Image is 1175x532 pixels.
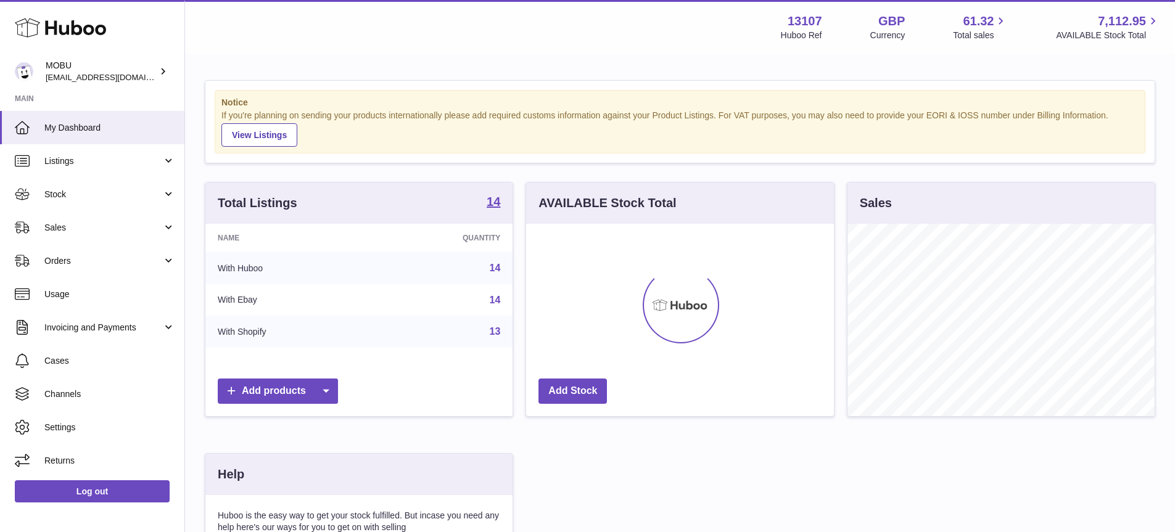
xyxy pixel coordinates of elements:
[44,122,175,134] span: My Dashboard
[860,195,892,211] h3: Sales
[44,255,162,267] span: Orders
[44,289,175,300] span: Usage
[205,252,371,284] td: With Huboo
[490,263,501,273] a: 14
[46,72,181,82] span: [EMAIL_ADDRESS][DOMAIN_NAME]
[878,13,905,30] strong: GBP
[788,13,822,30] strong: 13107
[218,195,297,211] h3: Total Listings
[870,30,905,41] div: Currency
[44,388,175,400] span: Channels
[538,195,676,211] h3: AVAILABLE Stock Total
[205,284,371,316] td: With Ebay
[371,224,513,252] th: Quantity
[963,13,994,30] span: 61.32
[44,322,162,334] span: Invoicing and Payments
[487,195,500,208] strong: 14
[44,455,175,467] span: Returns
[205,316,371,348] td: With Shopify
[953,30,1008,41] span: Total sales
[46,60,157,83] div: MOBU
[1056,13,1160,41] a: 7,112.95 AVAILABLE Stock Total
[487,195,500,210] a: 14
[44,222,162,234] span: Sales
[15,480,170,502] a: Log out
[15,62,33,81] img: mo@mobu.co.uk
[44,422,175,433] span: Settings
[953,13,1008,41] a: 61.32 Total sales
[490,295,501,305] a: 14
[1056,30,1160,41] span: AVAILABLE Stock Total
[44,189,162,200] span: Stock
[218,466,244,483] h3: Help
[44,155,162,167] span: Listings
[218,379,338,404] a: Add products
[205,224,371,252] th: Name
[221,97,1139,108] strong: Notice
[221,123,297,147] a: View Listings
[1098,13,1146,30] span: 7,112.95
[781,30,822,41] div: Huboo Ref
[44,355,175,367] span: Cases
[221,110,1139,147] div: If you're planning on sending your products internationally please add required customs informati...
[538,379,607,404] a: Add Stock
[490,326,501,337] a: 13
